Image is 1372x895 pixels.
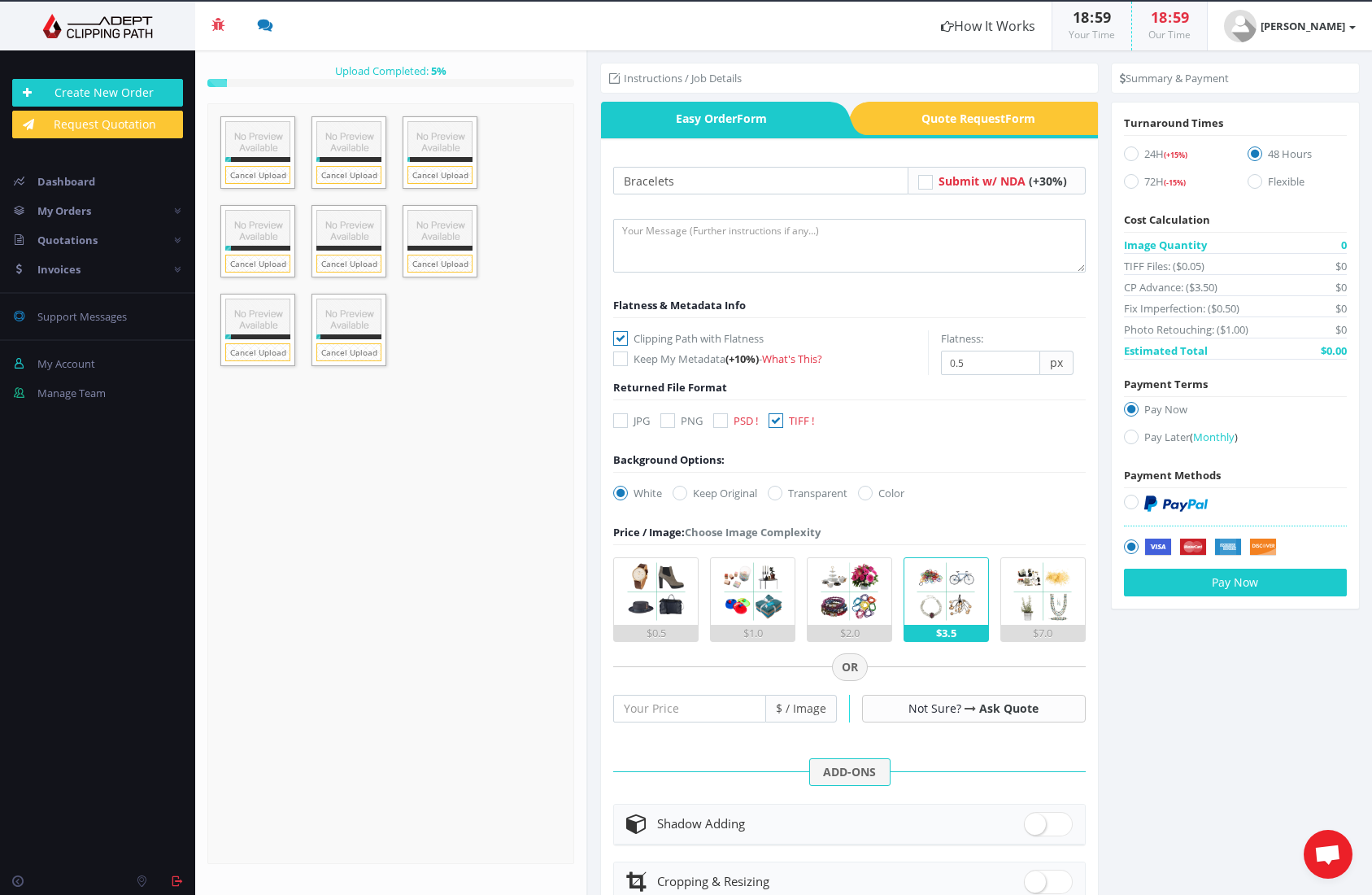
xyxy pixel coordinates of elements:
[1164,150,1187,160] span: (+15%)
[431,63,437,78] span: 5
[1304,830,1352,879] a: Open chat
[1124,377,1208,391] span: Payment Terms
[904,625,987,641] div: $3.5
[1151,7,1167,27] span: 18
[613,524,821,540] div: Choose Image Complexity
[939,173,1026,189] span: Submit w/ NDA
[1335,300,1347,317] span: $0
[870,102,1099,135] a: Quote RequestForm
[711,625,794,641] div: $1.0
[766,695,837,723] span: $ / Image
[1190,430,1238,444] a: (Monthly)
[1335,321,1347,338] span: $0
[1208,2,1372,50] a: [PERSON_NAME]
[37,203,91,218] span: My Orders
[316,166,381,184] a: Cancel Upload
[832,653,868,681] span: OR
[1164,177,1186,188] span: (-15%)
[37,262,81,277] span: Invoices
[941,330,983,347] label: Flatness:
[1095,7,1111,27] span: 59
[1124,401,1347,423] label: Pay Now
[225,166,290,184] a: Cancel Upload
[1120,70,1229,86] li: Summary & Payment
[613,380,727,395] span: Returned File Format
[407,166,473,184] a: Cancel Upload
[613,525,685,539] span: Price / Image:
[37,356,95,371] span: My Account
[1124,300,1239,317] span: Fix Imperfection: ($0.50)
[1261,19,1345,33] strong: [PERSON_NAME]
[1124,212,1210,227] span: Cost Calculation
[601,102,830,135] a: Easy OrderForm
[1040,351,1074,375] span: px
[601,102,830,135] span: Easy Order
[734,413,758,428] span: PSD !
[12,79,183,107] a: Create New Order
[1164,174,1186,189] a: (-15%)
[1173,7,1189,27] span: 59
[12,14,183,38] img: Adept Graphics
[979,701,1039,716] a: Ask Quote
[613,695,765,723] input: Your Price
[1029,173,1067,189] span: (+30%)
[37,233,98,247] span: Quotations
[1124,569,1347,596] button: Pay Now
[37,386,106,400] span: Manage Team
[207,63,574,79] div: Upload Completed:
[316,255,381,273] a: Cancel Upload
[1224,10,1257,42] img: user_default.jpg
[817,558,883,625] img: 3.png
[1073,7,1089,27] span: 18
[1069,28,1115,41] small: Your Time
[809,758,891,786] span: ADD-ONS
[673,485,757,501] label: Keep Original
[609,70,742,86] li: Instructions / Job Details
[1321,343,1347,359] span: $0.00
[613,485,662,501] label: White
[1009,558,1076,625] img: 5.png
[225,343,290,361] a: Cancel Upload
[720,558,786,625] img: 2.png
[657,815,745,832] span: Shadow Adding
[613,298,746,312] span: Flatness & Metadata Info
[623,558,690,625] img: 1.png
[37,174,95,189] span: Dashboard
[429,63,446,78] strong: %
[1335,258,1347,274] span: $0
[1124,237,1207,253] span: Image Quantity
[1248,173,1347,195] label: Flexible
[12,111,183,138] a: Request Quotation
[614,625,697,641] div: $0.5
[1144,539,1277,557] img: Securely by Stripe
[1144,496,1208,512] img: PayPal
[1005,111,1035,126] i: Form
[925,2,1052,50] a: How It Works
[808,625,891,641] div: $2.0
[1124,146,1223,168] label: 24H
[737,111,767,126] i: Form
[1124,258,1204,274] span: TIFF Files: ($0.05)
[912,558,979,625] img: 4.png
[1089,7,1095,27] span: :
[725,351,759,366] span: (+10%)
[908,701,961,716] span: Not Sure?
[1341,237,1347,253] span: 0
[1124,468,1221,482] span: Payment Methods
[613,351,928,367] label: Keep My Metadata -
[789,413,814,428] span: TIFF !
[870,102,1099,135] span: Quote Request
[1148,28,1191,41] small: Our Time
[1124,343,1208,359] span: Estimated Total
[225,255,290,273] a: Cancel Upload
[407,255,473,273] a: Cancel Upload
[660,413,703,429] label: PNG
[858,485,904,501] label: Color
[1124,173,1223,195] label: 72H
[316,343,381,361] a: Cancel Upload
[613,167,908,194] input: Your Order Title
[768,485,847,501] label: Transparent
[1193,430,1235,444] span: Monthly
[37,309,127,324] span: Support Messages
[1124,279,1217,295] span: CP Advance: ($3.50)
